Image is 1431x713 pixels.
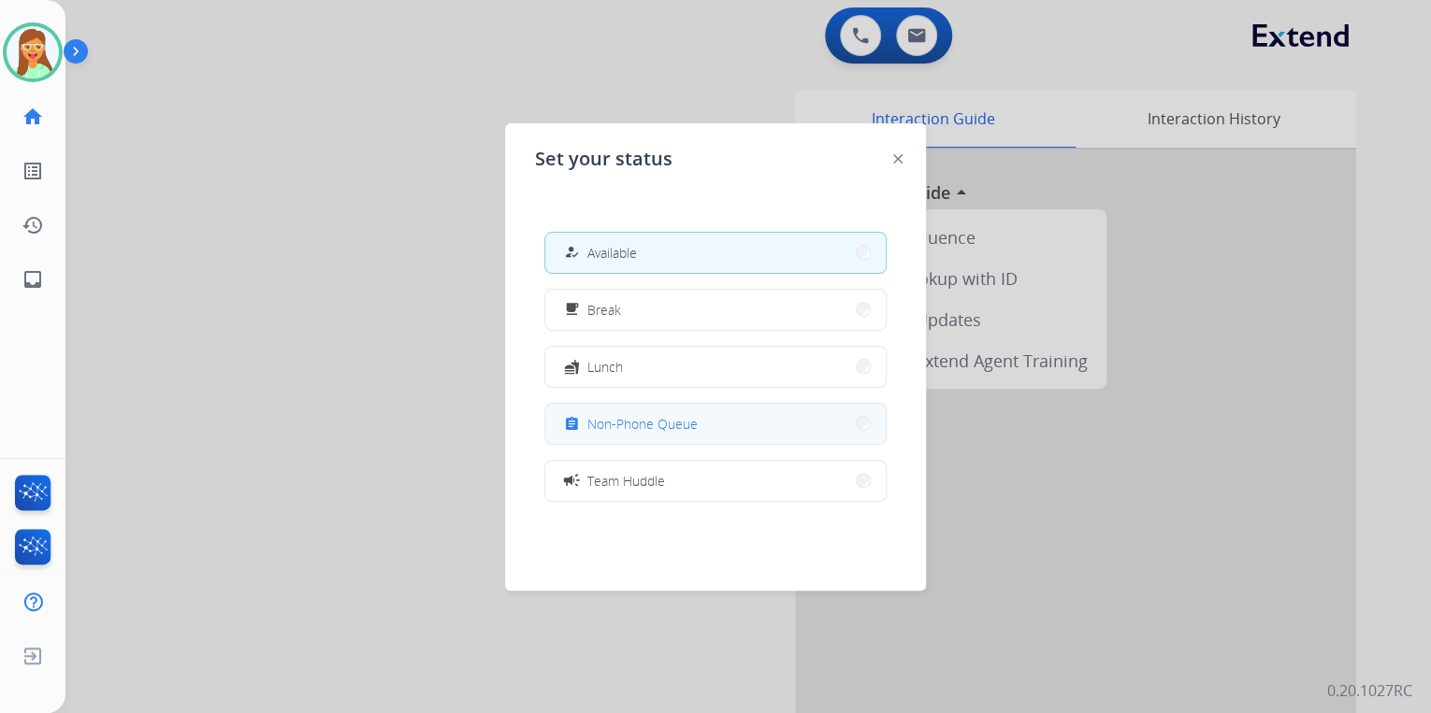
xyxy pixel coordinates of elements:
mat-icon: free_breakfast [564,302,580,318]
p: 0.20.1027RC [1327,679,1412,702]
mat-icon: history [22,214,44,236]
span: Team Huddle [587,471,665,491]
img: close-button [893,154,903,164]
mat-icon: assignment [564,416,580,432]
span: Set your status [535,146,672,172]
mat-icon: home [22,106,44,128]
button: Lunch [545,347,886,387]
mat-icon: fastfood [564,359,580,375]
button: Break [545,290,886,330]
span: Available [587,243,637,263]
img: avatar [7,26,59,78]
mat-icon: inbox [22,268,44,291]
mat-icon: list_alt [22,160,44,182]
mat-icon: how_to_reg [564,245,580,261]
span: Lunch [587,357,623,377]
mat-icon: campaign [562,471,581,490]
button: Available [545,233,886,273]
span: Non-Phone Queue [587,414,698,434]
button: Team Huddle [545,461,886,501]
button: Non-Phone Queue [545,404,886,444]
span: Break [587,300,621,320]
